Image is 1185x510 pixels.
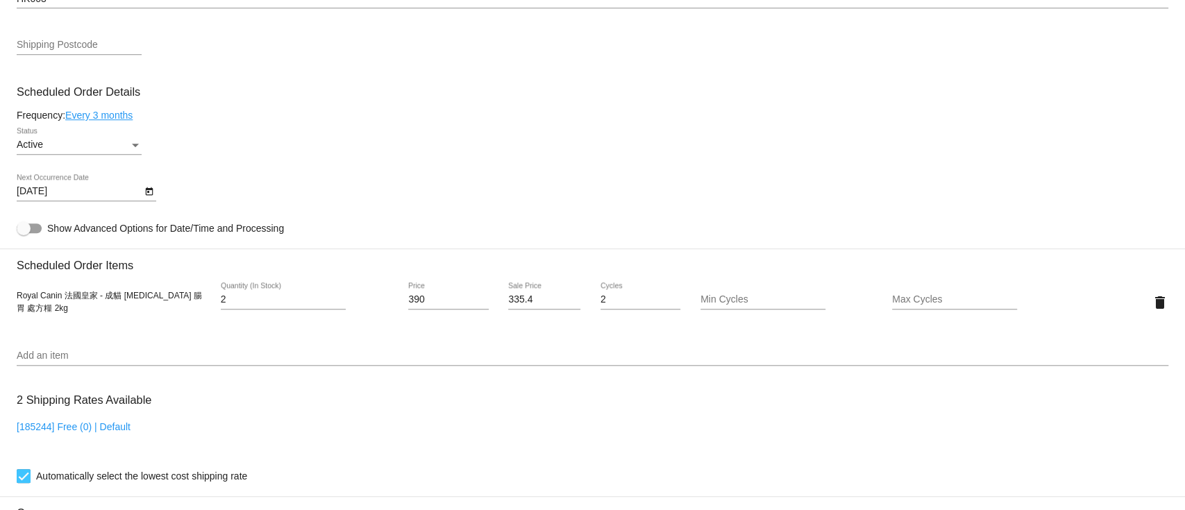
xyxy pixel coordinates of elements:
[17,350,1168,362] input: Add an item
[17,421,131,432] a: [185244] Free (0) | Default
[17,186,142,197] input: Next Occurrence Date
[1152,294,1168,311] mat-icon: delete
[17,139,142,151] mat-select: Status
[892,294,1017,305] input: Max Cycles
[17,385,151,415] h3: 2 Shipping Rates Available
[408,294,488,305] input: Price
[600,294,680,305] input: Cycles
[17,139,43,150] span: Active
[17,110,1168,121] div: Frequency:
[36,468,247,484] span: Automatically select the lowest cost shipping rate
[142,183,156,198] button: Open calendar
[700,294,825,305] input: Min Cycles
[47,221,284,235] span: Show Advanced Options for Date/Time and Processing
[221,294,346,305] input: Quantity (In Stock)
[17,248,1168,272] h3: Scheduled Order Items
[17,85,1168,99] h3: Scheduled Order Details
[508,294,580,305] input: Sale Price
[17,40,142,51] input: Shipping Postcode
[17,291,202,313] span: Royal Canin 法國皇家 - 成貓 [MEDICAL_DATA] 腸胃 處方糧 2kg
[65,110,133,121] a: Every 3 months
